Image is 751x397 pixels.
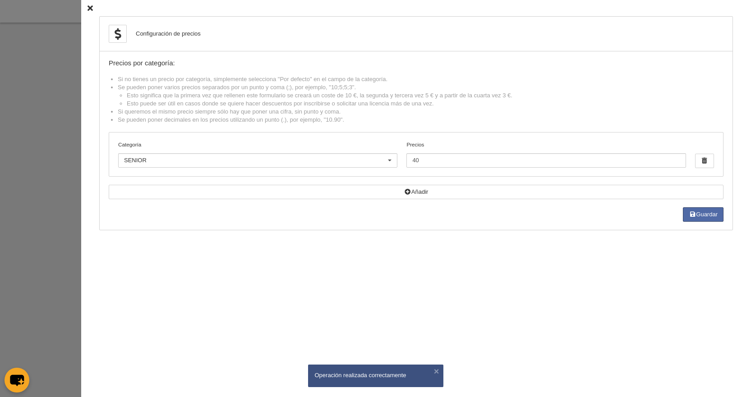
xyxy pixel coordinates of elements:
li: Si no tienes un precio por categoría, simplemente selecciona "Por defecto" en el campo de la cate... [118,75,723,83]
div: Precios por categoría: [109,59,723,67]
li: Se pueden poner decimales en los precios utilizando un punto (.), por ejemplo, "10.90". [118,116,723,124]
li: Se pueden poner varios precios separados por un punto y coma (;), por ejemplo, "10;5;5;3". [118,83,723,108]
i: Cerrar [88,5,93,11]
label: Categoría [118,141,397,149]
li: Si queremos el mismo precio siempre sólo hay que poner una cifra, sin punto y coma. [118,108,723,116]
span: SENIOR [124,157,147,164]
button: Guardar [683,207,723,222]
div: Configuración de precios [136,30,201,38]
button: × [432,367,441,376]
div: Operación realizada correctamente [315,371,437,379]
label: Precios [406,141,686,168]
li: Esto puede ser útil en casos donde se quiere hacer descuentos por inscribirse o solicitar una lic... [127,100,723,108]
button: Añadir [109,185,723,199]
input: Precios [406,153,686,168]
li: Esto significa que la primera vez que rellenen este formulario se creará un coste de 10 €, la seg... [127,91,723,100]
button: chat-button [5,368,29,392]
